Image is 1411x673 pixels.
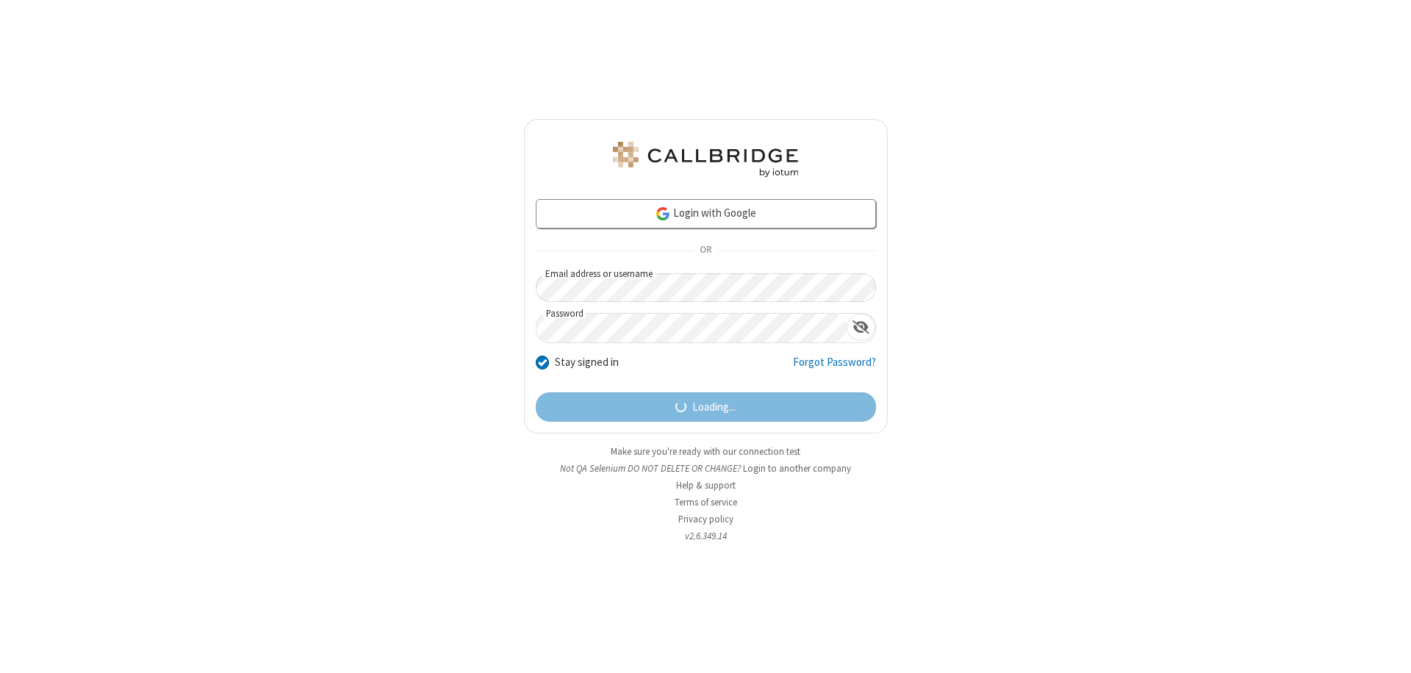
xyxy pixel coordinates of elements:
a: Help & support [676,479,736,492]
a: Forgot Password? [793,354,876,382]
li: Not QA Selenium DO NOT DELETE OR CHANGE? [524,461,888,475]
img: QA Selenium DO NOT DELETE OR CHANGE [610,142,801,177]
a: Make sure you're ready with our connection test [611,445,800,458]
button: Loading... [536,392,876,422]
input: Email address or username [536,273,876,302]
span: Loading... [692,399,736,416]
img: google-icon.png [655,206,671,222]
input: Password [536,314,847,342]
label: Stay signed in [555,354,619,371]
span: OR [694,241,717,262]
a: Privacy policy [678,513,733,525]
div: Show password [847,314,875,341]
a: Login with Google [536,199,876,228]
button: Login to another company [743,461,851,475]
li: v2.6.349.14 [524,529,888,543]
a: Terms of service [675,496,737,508]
